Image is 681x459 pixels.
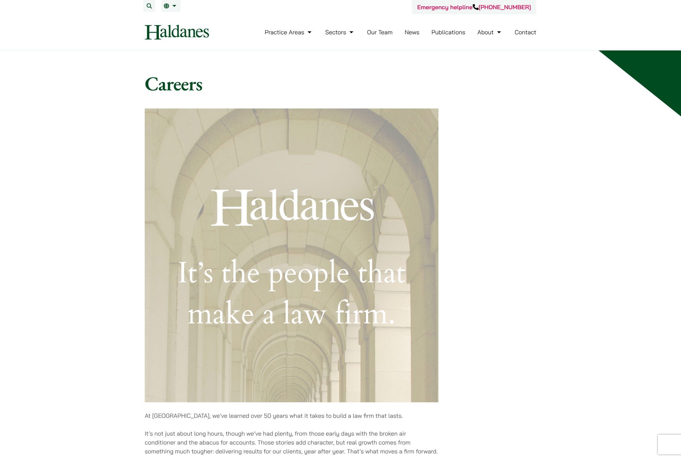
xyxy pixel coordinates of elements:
[405,28,420,36] a: News
[164,3,178,9] a: EN
[265,28,313,36] a: Practice Areas
[145,72,536,95] h1: Careers
[417,3,531,11] a: Emergency helpline[PHONE_NUMBER]
[325,28,355,36] a: Sectors
[515,28,536,36] a: Contact
[477,28,502,36] a: About
[145,25,209,40] img: Logo of Haldanes
[145,411,438,420] p: At [GEOGRAPHIC_DATA], we’ve learned over 50 years what it takes to build a law firm that lasts.
[145,108,438,402] img: Banner with text: Haldanes, It’s the people that make a law firm
[145,429,438,456] p: It’s not just about long hours, though we’ve had plenty, from those early days with the broken ai...
[431,28,465,36] a: Publications
[367,28,393,36] a: Our Team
